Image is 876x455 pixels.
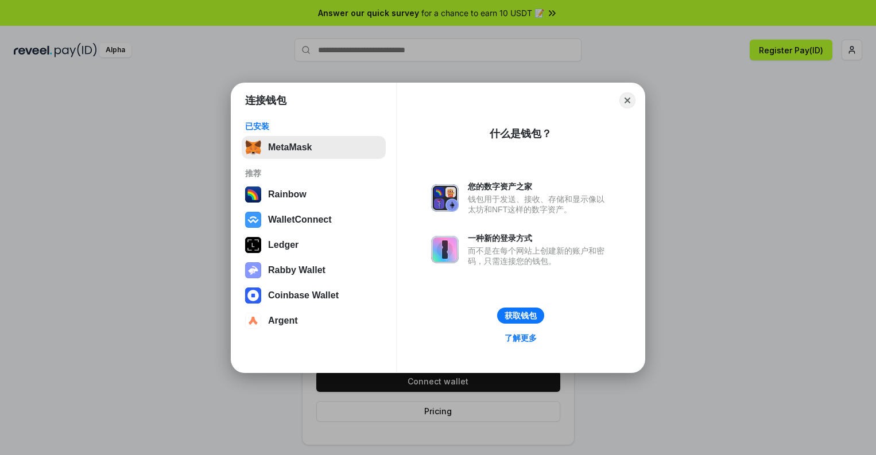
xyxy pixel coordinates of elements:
button: Argent [242,309,386,332]
button: WalletConnect [242,208,386,231]
button: Rabby Wallet [242,259,386,282]
img: svg+xml,%3Csvg%20width%3D%22120%22%20height%3D%22120%22%20viewBox%3D%220%200%20120%20120%22%20fil... [245,186,261,203]
a: 了解更多 [498,330,544,345]
button: Ledger [242,234,386,256]
div: 一种新的登录方式 [468,233,610,243]
div: 了解更多 [505,333,537,343]
h1: 连接钱包 [245,94,286,107]
div: Rabby Wallet [268,265,325,275]
img: svg+xml,%3Csvg%20width%3D%2228%22%20height%3D%2228%22%20viewBox%3D%220%200%2028%2028%22%20fill%3D... [245,212,261,228]
div: 推荐 [245,168,382,178]
img: svg+xml,%3Csvg%20width%3D%2228%22%20height%3D%2228%22%20viewBox%3D%220%200%2028%2028%22%20fill%3D... [245,313,261,329]
img: svg+xml,%3Csvg%20width%3D%2228%22%20height%3D%2228%22%20viewBox%3D%220%200%2028%2028%22%20fill%3D... [245,287,261,304]
button: Close [619,92,635,108]
div: Rainbow [268,189,307,200]
img: svg+xml,%3Csvg%20xmlns%3D%22http%3A%2F%2Fwww.w3.org%2F2000%2Fsvg%22%20fill%3D%22none%22%20viewBox... [245,262,261,278]
div: 已安装 [245,121,382,131]
div: MetaMask [268,142,312,153]
div: 而不是在每个网站上创建新的账户和密码，只需连接您的钱包。 [468,246,610,266]
div: 获取钱包 [505,310,537,321]
button: MetaMask [242,136,386,159]
div: 钱包用于发送、接收、存储和显示像以太坊和NFT这样的数字资产。 [468,194,610,215]
button: Rainbow [242,183,386,206]
div: 您的数字资产之家 [468,181,610,192]
div: 什么是钱包？ [490,127,552,141]
img: svg+xml,%3Csvg%20xmlns%3D%22http%3A%2F%2Fwww.w3.org%2F2000%2Fsvg%22%20fill%3D%22none%22%20viewBox... [431,236,459,263]
img: svg+xml,%3Csvg%20fill%3D%22none%22%20height%3D%2233%22%20viewBox%3D%220%200%2035%2033%22%20width%... [245,139,261,155]
div: Argent [268,316,298,326]
div: Ledger [268,240,299,250]
img: svg+xml,%3Csvg%20xmlns%3D%22http%3A%2F%2Fwww.w3.org%2F2000%2Fsvg%22%20fill%3D%22none%22%20viewBox... [431,184,459,212]
div: WalletConnect [268,215,332,225]
div: Coinbase Wallet [268,290,339,301]
button: Coinbase Wallet [242,284,386,307]
button: 获取钱包 [497,308,544,324]
img: svg+xml,%3Csvg%20xmlns%3D%22http%3A%2F%2Fwww.w3.org%2F2000%2Fsvg%22%20width%3D%2228%22%20height%3... [245,237,261,253]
